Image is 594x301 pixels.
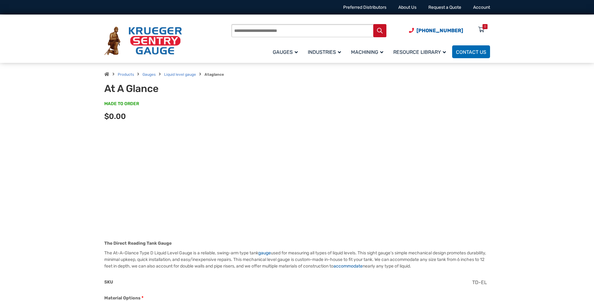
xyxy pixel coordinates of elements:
a: accommodate [333,263,363,269]
a: About Us [398,5,416,10]
a: Request a Quote [428,5,461,10]
span: [PHONE_NUMBER] [416,28,463,33]
a: Gauges [142,72,156,77]
strong: Ataglance [204,72,224,77]
div: 0 [484,24,486,29]
span: SKU [104,279,113,285]
span: Gauges [273,49,298,55]
span: Contact Us [456,49,486,55]
a: Resource Library [390,44,452,59]
a: gauge [258,250,271,256]
a: Phone Number (920) 434-8860 [409,27,463,34]
span: $0.00 [104,112,126,121]
a: Industries [304,44,347,59]
a: Products [118,72,134,77]
span: Machining [351,49,383,55]
h1: At A Glance [104,83,259,94]
a: Contact Us [452,45,490,58]
a: Machining [347,44,390,59]
span: Resource Library [393,49,446,55]
p: The At-A-Glance Type D Liquid Level Gauge is a reliable, swing-arm type tank used for measuring a... [104,250,490,269]
strong: The Direct Reading Tank Gauge [104,241,172,246]
span: Material Options [104,295,141,301]
a: Liquid level gauge [164,72,196,77]
img: Krueger Sentry Gauge [104,27,182,55]
a: Account [473,5,490,10]
a: Preferred Distributors [343,5,386,10]
span: MADE TO ORDER [104,101,139,107]
a: Gauges [269,44,304,59]
span: TD-EL [472,279,487,285]
span: Industries [308,49,341,55]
